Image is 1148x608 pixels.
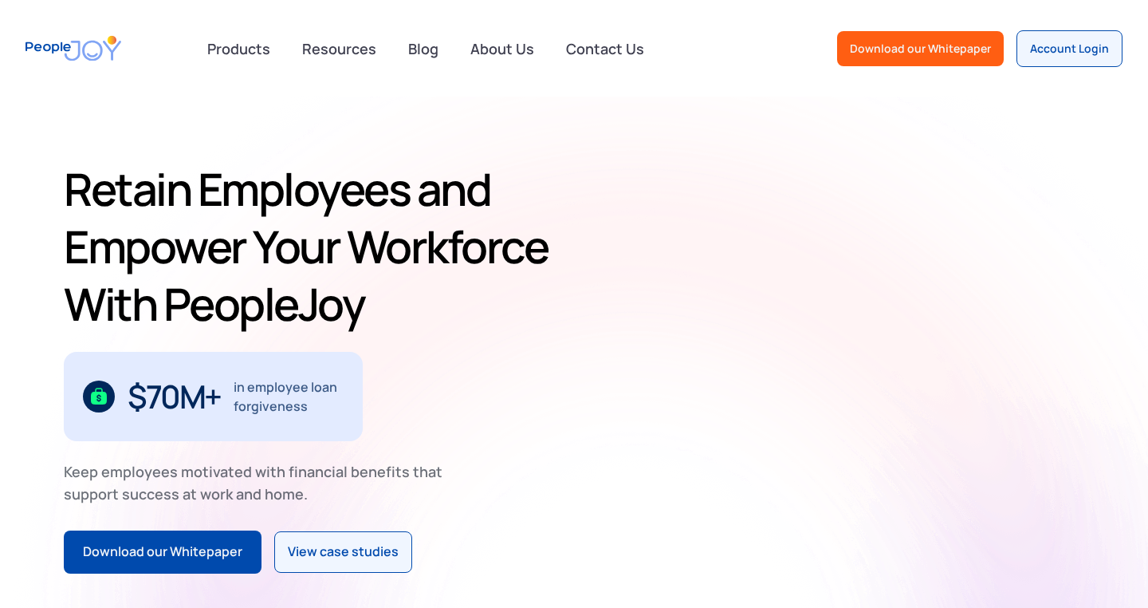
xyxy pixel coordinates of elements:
div: $70M+ [128,384,221,409]
div: Download our Whitepaper [83,542,242,563]
a: Resources [293,31,386,66]
a: Account Login [1016,30,1122,67]
div: Products [198,33,280,65]
div: 1 / 3 [64,352,363,441]
div: in employee loan forgiveness [234,377,344,416]
a: View case studies [274,531,412,573]
div: View case studies [288,542,399,563]
div: Account Login [1030,41,1109,57]
div: Keep employees motivated with financial benefits that support success at work and home. [64,460,456,505]
a: Contact Us [556,31,654,66]
a: home [26,26,121,71]
a: Blog [399,31,448,66]
h1: Retain Employees and Empower Your Workforce With PeopleJoy [64,160,568,333]
div: Download our Whitepaper [850,41,991,57]
a: About Us [461,31,544,66]
a: Download our Whitepaper [64,531,261,574]
a: Download our Whitepaper [837,31,1004,66]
